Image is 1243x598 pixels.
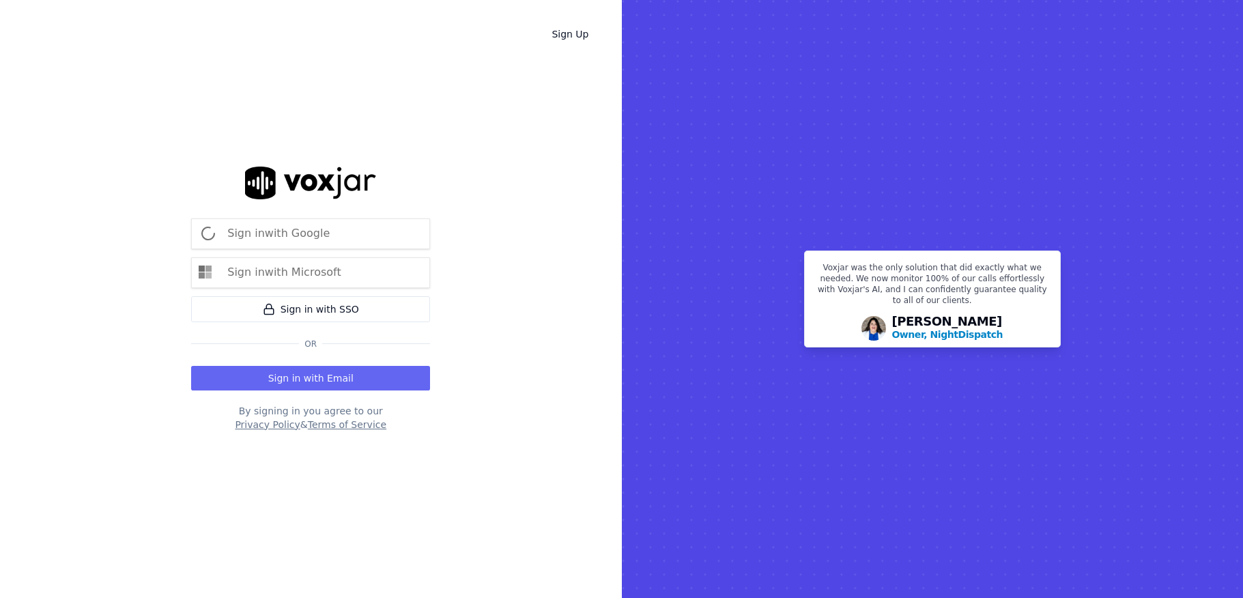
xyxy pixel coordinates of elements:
img: logo [245,167,376,199]
div: By signing in you agree to our & [191,404,430,431]
button: Privacy Policy [235,418,300,431]
img: Avatar [861,316,886,341]
a: Sign in with SSO [191,296,430,322]
button: Sign inwith Google [191,218,430,249]
a: Sign Up [541,22,599,46]
p: Sign in with Google [227,225,330,242]
p: Sign in with Microsoft [227,264,341,281]
button: Terms of Service [308,418,386,431]
button: Sign inwith Microsoft [191,257,430,288]
img: microsoft Sign in button [192,259,219,286]
p: Voxjar was the only solution that did exactly what we needed. We now monitor 100% of our calls ef... [813,262,1052,311]
span: Or [299,339,322,350]
div: [PERSON_NAME] [891,315,1003,341]
button: Sign in with Email [191,366,430,390]
p: Owner, NightDispatch [891,328,1003,341]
